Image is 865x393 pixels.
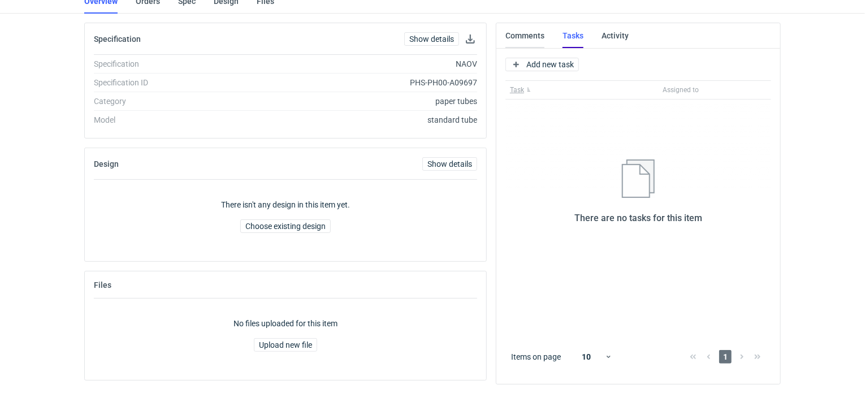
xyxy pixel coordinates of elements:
div: standard tube [247,114,477,126]
div: Specification ID [94,77,247,88]
a: Show details [422,157,477,171]
span: 1 [719,350,732,364]
a: Comments [505,23,544,48]
button: Download specification [464,32,477,46]
span: Items on page [511,351,561,362]
h2: Specification [94,34,141,44]
a: Tasks [563,23,583,48]
div: 10 [568,349,605,365]
a: Show details [404,32,459,46]
div: Model [94,114,247,126]
span: Add new task [526,61,574,68]
span: Upload new file [259,341,312,349]
div: NAOV [247,58,477,70]
h2: Files [94,280,111,290]
p: There isn't any design in this item yet. [221,199,350,210]
h2: Design [94,159,119,169]
h2: There are no tasks for this item [574,211,702,225]
button: Upload new file [254,338,317,352]
div: PHS-PH00-A09697 [247,77,477,88]
div: paper tubes [247,96,477,107]
span: Choose existing design [245,222,326,230]
button: Add new task [505,58,579,71]
div: Category [94,96,247,107]
p: No files uploaded for this item [233,318,338,329]
a: Activity [602,23,629,48]
button: Choose existing design [240,219,331,233]
div: Specification [94,58,247,70]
